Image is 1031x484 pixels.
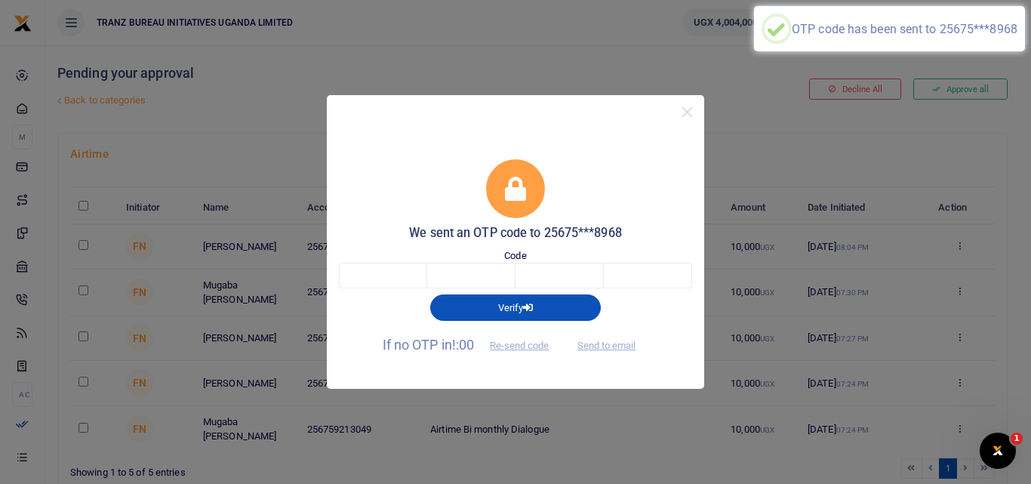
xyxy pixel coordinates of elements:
[980,433,1016,469] iframe: Intercom live chat
[452,337,474,353] span: !:00
[504,248,526,264] label: Code
[1011,433,1023,445] span: 1
[792,22,1017,36] div: OTP code has been sent to 25675***8968
[676,101,698,123] button: Close
[430,294,601,320] button: Verify
[383,337,562,353] span: If no OTP in
[339,226,692,241] h5: We sent an OTP code to 25675***8968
